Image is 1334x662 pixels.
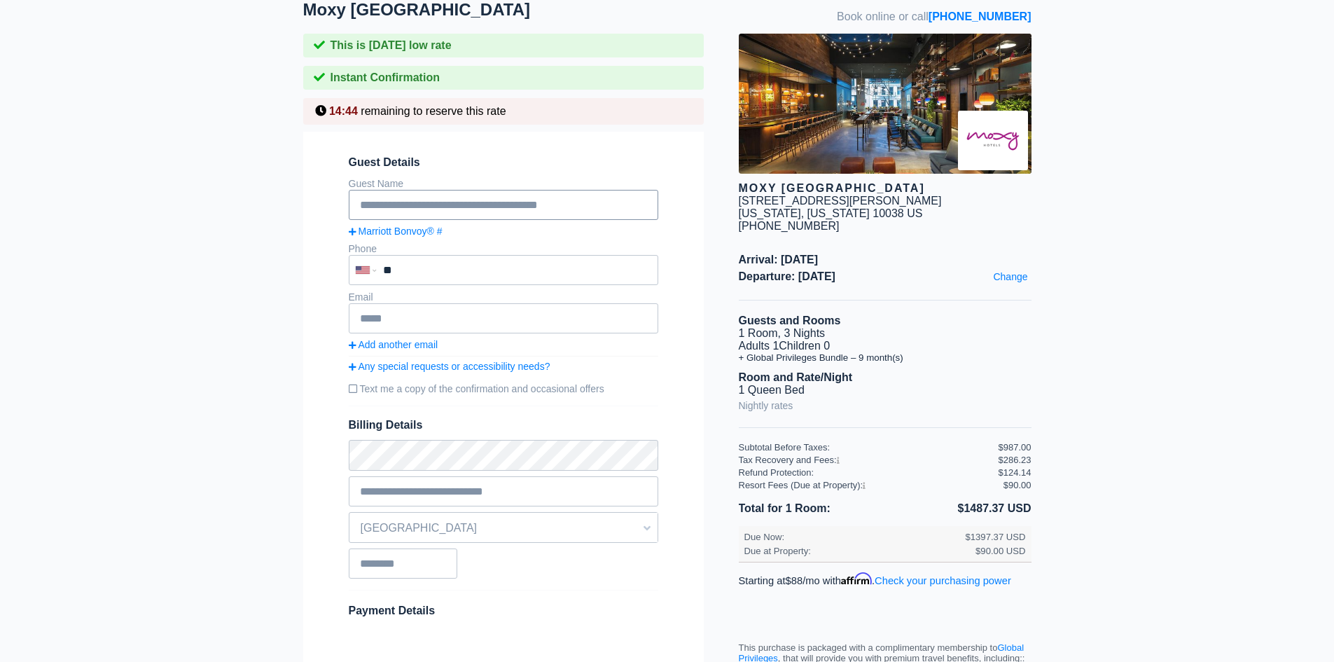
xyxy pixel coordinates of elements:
[349,361,658,372] a: Any special requests or accessibility needs?
[303,66,704,90] div: Instant Confirmation
[807,207,870,219] span: [US_STATE]
[349,516,658,540] span: [GEOGRAPHIC_DATA]
[999,442,1031,453] div: $987.00
[739,207,805,219] span: [US_STATE],
[999,455,1031,465] div: $286.23
[885,499,1031,518] li: $1487.37 USD
[779,340,830,352] span: Children 0
[1003,480,1031,490] div: $90.00
[739,352,1031,363] li: + Global Privileges Bundle – 9 month(s)
[349,378,658,400] label: Text me a copy of the confirmation and occasional offers
[349,178,404,189] label: Guest Name
[744,532,966,542] div: Due Now:
[303,34,704,57] div: This is [DATE] low rate
[739,442,999,453] div: Subtotal Before Taxes:
[739,572,1031,586] p: Starting at /mo with .
[349,419,658,432] span: Billing Details
[739,396,793,415] a: Nightly rates
[875,575,1011,586] a: Check your purchasing power - Learn more about Affirm Financing (opens in modal)
[837,11,1031,23] span: Book online or call
[975,546,1025,556] div: $90.00 USD
[361,105,506,117] span: remaining to reserve this rate
[739,467,999,478] div: Refund Protection:
[739,270,1031,283] span: Departure: [DATE]
[739,455,999,465] div: Tax Recovery and Fees:
[841,572,872,585] span: Affirm
[907,207,922,219] span: US
[739,340,1031,352] li: Adults 1
[349,605,436,616] span: Payment Details
[739,371,853,383] b: Room and Rate/Night
[739,480,1003,490] div: Resort Fees (Due at Property):
[329,105,358,117] span: 14:44
[350,256,380,284] div: United States: +1
[989,268,1031,286] a: Change
[739,182,1031,195] div: Moxy [GEOGRAPHIC_DATA]
[349,243,377,254] label: Phone
[739,315,841,326] b: Guests and Rooms
[739,254,1031,266] span: Arrival: [DATE]
[966,532,1026,542] div: $1397.37 USD
[873,207,904,219] span: 10038
[744,546,966,556] div: Due at Property:
[739,195,942,207] div: [STREET_ADDRESS][PERSON_NAME]
[786,575,803,586] span: $88
[739,599,1031,613] iframe: PayPal Message 1
[349,226,658,237] a: Marriott Bonvoy® #
[929,11,1031,22] a: [PHONE_NUMBER]
[739,384,1031,396] li: 1 Queen Bed
[349,156,658,169] span: Guest Details
[958,111,1028,170] img: Brand logo for Moxy NYC Downtown
[349,291,373,303] label: Email
[739,327,1031,340] li: 1 Room, 3 Nights
[739,499,885,518] li: Total for 1 Room:
[739,220,1031,233] div: [PHONE_NUMBER]
[999,467,1031,478] div: $124.14
[349,339,658,350] a: Add another email
[739,34,1031,174] img: hotel image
